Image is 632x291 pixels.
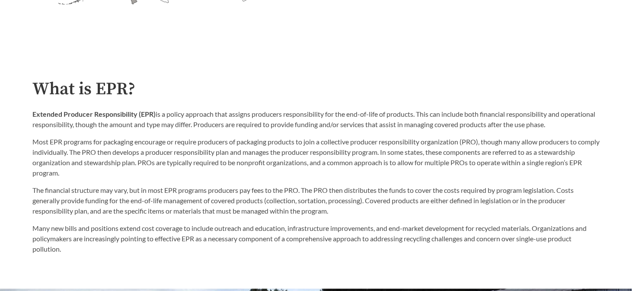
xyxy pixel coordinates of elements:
[32,80,600,99] h2: What is EPR?
[32,223,600,254] p: Many new bills and positions extend cost coverage to include outreach and education, infrastructu...
[32,110,156,118] strong: Extended Producer Responsibility (EPR)
[32,137,600,178] p: Most EPR programs for packaging encourage or require producers of packaging products to join a co...
[32,185,600,216] p: The financial structure may vary, but in most EPR programs producers pay fees to the PRO. The PRO...
[32,109,600,130] p: is a policy approach that assigns producers responsibility for the end-of-life of products. This ...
